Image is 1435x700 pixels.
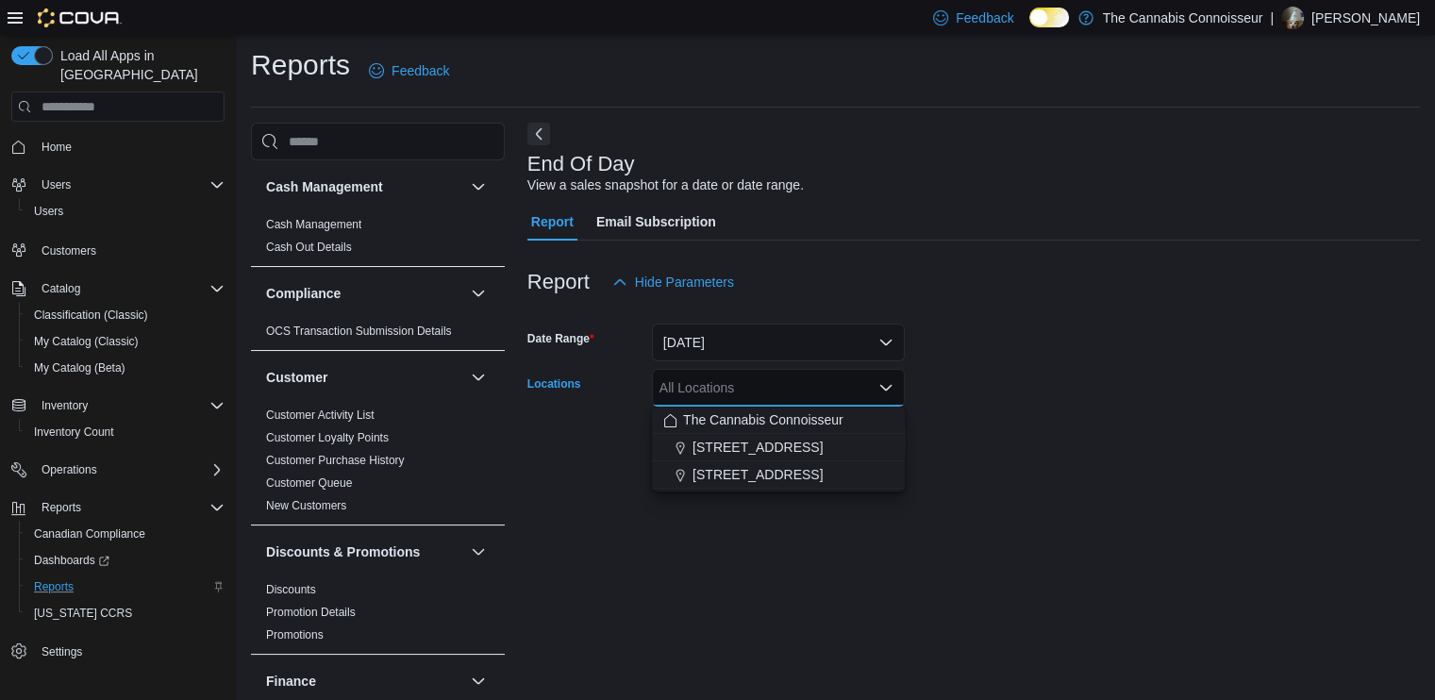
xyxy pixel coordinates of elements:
span: Catalog [42,281,80,296]
button: Catalog [34,277,88,300]
button: Cash Management [266,177,463,196]
span: Customer Activity List [266,408,375,423]
span: My Catalog (Beta) [26,357,225,379]
button: Canadian Compliance [19,521,232,547]
div: Discounts & Promotions [251,578,505,654]
a: Customer Queue [266,476,352,490]
button: Reports [34,496,89,519]
a: Customer Loyalty Points [266,431,389,444]
a: Reports [26,575,81,598]
span: Customer Loyalty Points [266,430,389,445]
span: OCS Transaction Submission Details [266,324,452,339]
div: Customer [251,404,505,525]
h3: Compliance [266,284,341,303]
button: [DATE] [652,324,905,361]
span: Customer Purchase History [266,453,405,468]
a: [US_STATE] CCRS [26,602,140,625]
h3: Finance [266,672,316,691]
span: Promotions [266,627,324,642]
span: My Catalog (Beta) [34,360,125,375]
span: Users [26,200,225,223]
span: [STREET_ADDRESS] [692,438,823,457]
button: Home [4,133,232,160]
button: Catalog [4,275,232,302]
a: Customer Activity List [266,408,375,422]
span: Cash Out Details [266,240,352,255]
span: Cash Management [266,217,361,232]
a: Customers [34,240,104,262]
span: My Catalog (Classic) [34,334,139,349]
span: Reports [26,575,225,598]
span: Home [34,135,225,158]
a: Promotions [266,628,324,642]
button: Reports [4,494,232,521]
a: Promotion Details [266,606,356,619]
a: Dashboards [19,547,232,574]
span: Feedback [956,8,1013,27]
span: Inventory [42,398,88,413]
span: Users [34,204,63,219]
button: [STREET_ADDRESS] [652,434,905,461]
button: Operations [34,458,105,481]
span: Canadian Compliance [26,523,225,545]
a: New Customers [266,499,346,512]
a: Settings [34,641,90,663]
div: Choose from the following options [652,407,905,489]
button: Next [527,123,550,145]
a: Canadian Compliance [26,523,153,545]
button: [STREET_ADDRESS] [652,461,905,489]
span: Reports [34,579,74,594]
h3: Report [527,271,590,293]
button: Classification (Classic) [19,302,232,328]
button: Users [34,174,78,196]
span: Promotion Details [266,605,356,620]
span: Settings [42,644,82,659]
span: Classification (Classic) [26,304,225,326]
button: Settings [4,638,232,665]
span: Customers [34,238,225,261]
h1: Reports [251,46,350,84]
button: Customers [4,236,232,263]
span: Feedback [392,61,449,80]
button: Users [19,198,232,225]
button: My Catalog (Classic) [19,328,232,355]
span: Home [42,140,72,155]
span: Operations [42,462,97,477]
h3: Cash Management [266,177,383,196]
span: Customer Queue [266,475,352,491]
a: OCS Transaction Submission Details [266,325,452,338]
button: Operations [4,457,232,483]
span: Customers [42,243,96,258]
span: Reports [34,496,225,519]
span: Inventory Count [26,421,225,443]
span: Inventory Count [34,425,114,440]
h3: Customer [266,368,327,387]
span: My Catalog (Classic) [26,330,225,353]
button: Inventory [34,394,95,417]
button: Customer [266,368,463,387]
span: Discounts [266,582,316,597]
button: Finance [266,672,463,691]
span: Email Subscription [596,203,716,241]
div: Cash Management [251,213,505,266]
span: Dark Mode [1029,27,1030,28]
button: Finance [467,670,490,692]
img: Cova [38,8,122,27]
a: Feedback [361,52,457,90]
button: The Cannabis Connoisseur [652,407,905,434]
span: Dashboards [26,549,225,572]
button: Reports [19,574,232,600]
a: My Catalog (Beta) [26,357,133,379]
button: Customer [467,366,490,389]
span: Settings [34,640,225,663]
button: Cash Management [467,175,490,198]
div: Candice Flynt [1281,7,1304,29]
button: Discounts & Promotions [266,542,463,561]
span: Inventory [34,394,225,417]
a: Cash Out Details [266,241,352,254]
button: Users [4,172,232,198]
span: Dashboards [34,553,109,568]
a: Classification (Classic) [26,304,156,326]
span: Operations [34,458,225,481]
div: Compliance [251,320,505,350]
